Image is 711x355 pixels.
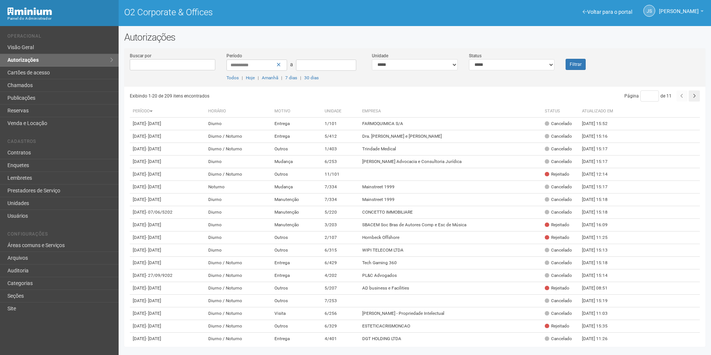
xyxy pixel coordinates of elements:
[545,222,569,228] div: Rejeitado
[322,282,359,295] td: 5/207
[205,257,271,269] td: Diurno / Noturno
[130,244,206,257] td: [DATE]
[359,194,541,206] td: Mainstreet 1999
[242,75,243,80] span: |
[545,146,572,152] div: Cancelado
[322,105,359,118] th: Unidade
[545,234,569,241] div: Rejeitado
[322,269,359,282] td: 4/202
[545,121,572,127] div: Cancelado
[205,105,271,118] th: Horário
[359,219,541,231] td: SBACEM Soc Bras de Autores Comp e Esc de Música
[205,168,271,181] td: Diurno / Noturno
[545,310,572,317] div: Cancelado
[258,75,259,80] span: |
[643,5,655,17] a: JS
[130,168,206,181] td: [DATE]
[322,333,359,345] td: 4/401
[545,336,572,342] div: Cancelado
[545,171,569,177] div: Rejeitado
[322,156,359,168] td: 6/253
[545,272,572,279] div: Cancelado
[146,121,161,126] span: - [DATE]
[130,320,206,333] td: [DATE]
[545,298,572,304] div: Cancelado
[359,156,541,168] td: [PERSON_NAME] Advocacia e Consultoria Jurídica
[271,105,322,118] th: Motivo
[205,333,271,345] td: Diurno / Noturno
[271,130,322,143] td: Entrega
[7,33,113,41] li: Operacional
[130,194,206,206] td: [DATE]
[205,320,271,333] td: Diurno / Noturno
[359,257,541,269] td: Tech Gaming 360
[359,282,541,295] td: AD business e Facilities
[542,105,579,118] th: Status
[7,15,113,22] div: Painel do Administrador
[579,181,620,194] td: [DATE] 15:17
[130,90,415,102] div: Exibindo 1-20 de 209 itens encontrados
[624,93,672,99] span: Página de 11
[359,143,541,156] td: Trindade Medical
[205,194,271,206] td: Diurno
[359,118,541,130] td: FARMOQUIMICA S/A
[271,320,322,333] td: Outros
[579,295,620,307] td: [DATE] 15:19
[579,118,620,130] td: [DATE] 15:52
[271,244,322,257] td: Outros
[469,52,482,59] label: Status
[146,336,161,341] span: - [DATE]
[130,105,206,118] th: Período
[322,130,359,143] td: 5/412
[130,130,206,143] td: [DATE]
[146,311,161,316] span: - [DATE]
[130,333,206,345] td: [DATE]
[146,235,161,240] span: - [DATE]
[271,282,322,295] td: Outros
[322,181,359,194] td: 7/334
[583,9,632,15] a: Voltar para o portal
[271,181,322,194] td: Mudança
[545,159,572,165] div: Cancelado
[130,143,206,156] td: [DATE]
[579,105,620,118] th: Atualizado em
[130,118,206,130] td: [DATE]
[579,244,620,257] td: [DATE] 15:13
[281,75,282,80] span: |
[545,133,572,140] div: Cancelado
[359,320,541,333] td: ESTETICACRISMONCAO
[271,307,322,320] td: Visita
[146,210,173,215] span: - 07/06/5202
[285,75,297,80] a: 7 dias
[290,61,293,67] span: a
[359,307,541,320] td: [PERSON_NAME] - Propriedade Intelectual
[146,197,161,202] span: - [DATE]
[300,75,301,80] span: |
[226,75,239,80] a: Todos
[124,32,705,43] h2: Autorizações
[579,231,620,244] td: [DATE] 11:25
[359,206,541,219] td: CONCETTO IMMOBILIARE
[271,168,322,181] td: Outros
[579,219,620,231] td: [DATE] 16:09
[579,257,620,269] td: [DATE] 15:18
[130,156,206,168] td: [DATE]
[271,257,322,269] td: Entrega
[322,307,359,320] td: 6/256
[130,231,206,244] td: [DATE]
[146,323,161,329] span: - [DATE]
[579,143,620,156] td: [DATE] 15:17
[271,143,322,156] td: Outros
[205,295,271,307] td: Diurno / Noturno
[130,206,206,219] td: [DATE]
[545,184,572,190] div: Cancelado
[130,181,206,194] td: [DATE]
[7,231,113,239] li: Configurações
[659,9,704,15] a: [PERSON_NAME]
[7,139,113,147] li: Cadastros
[130,282,206,295] td: [DATE]
[545,323,569,329] div: Rejeitado
[359,181,541,194] td: Mainstreet 1999
[7,7,52,15] img: Minium
[205,143,271,156] td: Diurno / Noturno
